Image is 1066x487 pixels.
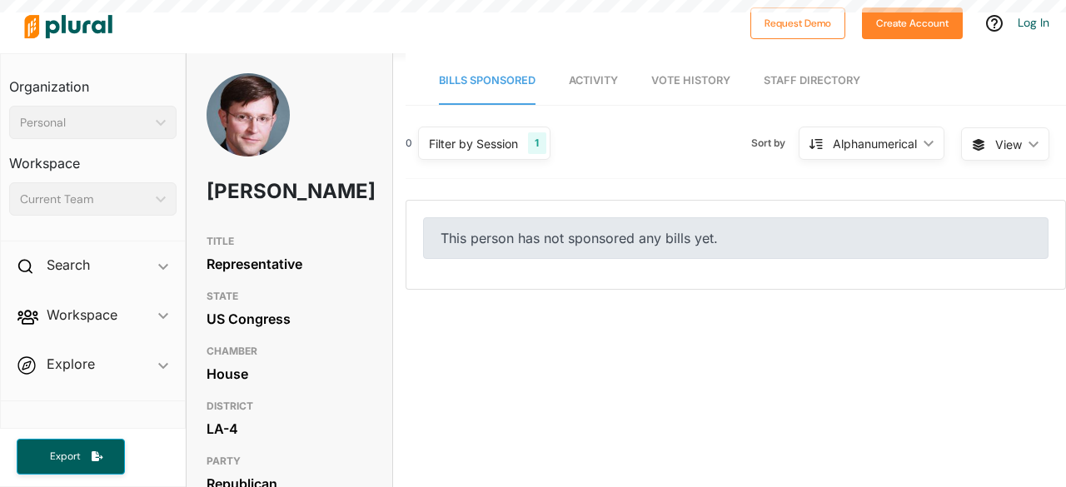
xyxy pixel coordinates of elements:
[207,306,372,331] div: US Congress
[528,132,545,154] div: 1
[423,217,1049,259] div: This person has not sponsored any bills yet.
[207,166,306,216] h1: [PERSON_NAME]
[406,136,412,151] div: 0
[9,62,177,99] h3: Organization
[569,57,618,105] a: Activity
[207,73,290,175] img: Headshot of Mike Johnson
[38,450,92,464] span: Export
[20,114,149,132] div: Personal
[651,57,730,105] a: Vote History
[207,416,372,441] div: LA-4
[17,439,125,475] button: Export
[833,135,917,152] div: Alphanumerical
[207,231,372,251] h3: TITLE
[20,191,149,208] div: Current Team
[429,135,518,152] div: Filter by Session
[751,136,799,151] span: Sort by
[750,7,845,39] button: Request Demo
[207,361,372,386] div: House
[207,251,372,276] div: Representative
[9,139,177,176] h3: Workspace
[1018,15,1049,30] a: Log In
[47,256,90,274] h2: Search
[439,74,535,87] span: Bills Sponsored
[207,396,372,416] h3: DISTRICT
[569,74,618,87] span: Activity
[207,286,372,306] h3: STATE
[207,341,372,361] h3: CHAMBER
[862,7,963,39] button: Create Account
[439,57,535,105] a: Bills Sponsored
[995,136,1022,153] span: View
[750,13,845,31] a: Request Demo
[764,57,860,105] a: Staff Directory
[207,451,372,471] h3: PARTY
[651,74,730,87] span: Vote History
[862,13,963,31] a: Create Account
